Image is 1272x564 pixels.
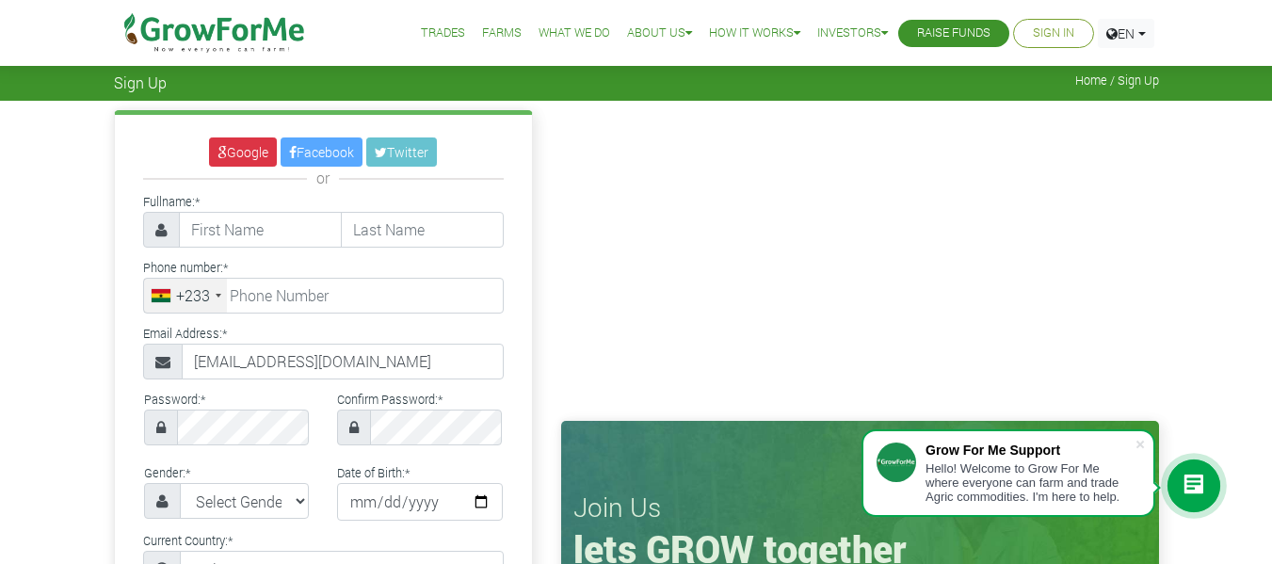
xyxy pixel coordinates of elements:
div: or [143,167,504,189]
label: Date of Birth: [337,464,410,482]
input: Phone Number [143,278,504,314]
label: Password: [144,391,205,409]
a: What We Do [539,24,610,43]
a: Sign In [1033,24,1074,43]
div: Ghana (Gaana): +233 [144,279,227,313]
a: Farms [482,24,522,43]
label: Email Address: [143,325,227,343]
div: Grow For Me Support [926,443,1135,458]
span: Sign Up [114,73,167,91]
h3: Join Us [573,491,1147,524]
a: Raise Funds [917,24,990,43]
label: Confirm Password: [337,391,443,409]
a: Investors [817,24,888,43]
label: Current Country: [143,532,233,550]
div: +233 [176,284,210,307]
a: How it Works [709,24,800,43]
input: Email Address [182,344,504,379]
a: About Us [627,24,692,43]
label: Phone number: [143,259,228,277]
div: Hello! Welcome to Grow For Me where everyone can farm and trade Agric commodities. I'm here to help. [926,461,1135,504]
a: Trades [421,24,465,43]
a: Google [209,137,277,167]
a: EN [1098,19,1154,48]
input: First Name [179,212,342,248]
label: Fullname: [143,193,200,211]
label: Gender: [144,464,190,482]
input: Last Name [341,212,504,248]
span: Home / Sign Up [1075,73,1159,88]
